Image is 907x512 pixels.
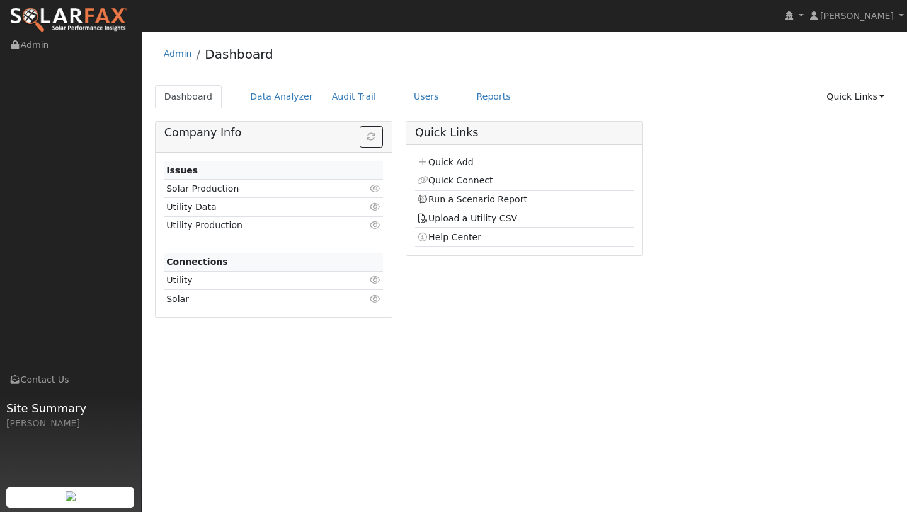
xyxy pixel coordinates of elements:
a: Quick Add [417,157,473,167]
a: Run a Scenario Report [417,194,527,204]
td: Solar [164,290,348,308]
i: Click to view [370,202,381,211]
i: Click to view [370,184,381,193]
a: Quick Connect [417,175,493,185]
td: Utility Data [164,198,348,216]
h5: Quick Links [415,126,634,139]
h5: Company Info [164,126,383,139]
i: Click to view [370,276,381,284]
img: retrieve [66,491,76,501]
div: [PERSON_NAME] [6,417,135,430]
i: Click to view [370,294,381,303]
a: Audit Trail [322,85,385,108]
a: Dashboard [205,47,273,62]
a: Help Center [417,232,481,242]
span: [PERSON_NAME] [820,11,894,21]
img: SolarFax [9,7,128,33]
a: Admin [164,49,192,59]
a: Reports [467,85,520,108]
td: Utility Production [164,216,348,235]
strong: Connections [166,257,228,267]
strong: Issues [166,165,198,175]
td: Solar Production [164,180,348,198]
td: Utility [164,271,348,289]
span: Site Summary [6,400,135,417]
a: Users [404,85,448,108]
i: Click to view [370,221,381,230]
a: Dashboard [155,85,222,108]
a: Quick Links [817,85,894,108]
a: Upload a Utility CSV [417,213,517,223]
a: Data Analyzer [241,85,322,108]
